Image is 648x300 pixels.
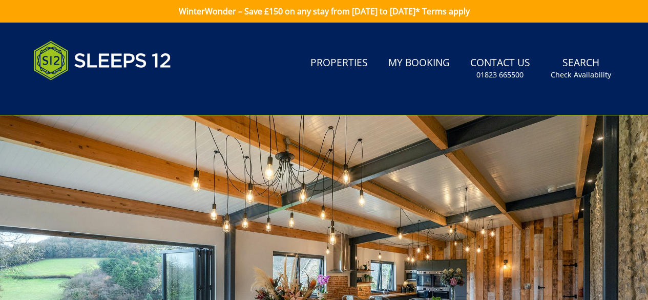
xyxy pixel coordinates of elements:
[547,52,615,85] a: SearchCheck Availability
[28,92,136,101] iframe: Customer reviews powered by Trustpilot
[306,52,372,75] a: Properties
[384,52,454,75] a: My Booking
[476,70,524,80] small: 01823 665500
[33,35,172,86] img: Sleeps 12
[466,52,534,85] a: Contact Us01823 665500
[551,70,611,80] small: Check Availability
